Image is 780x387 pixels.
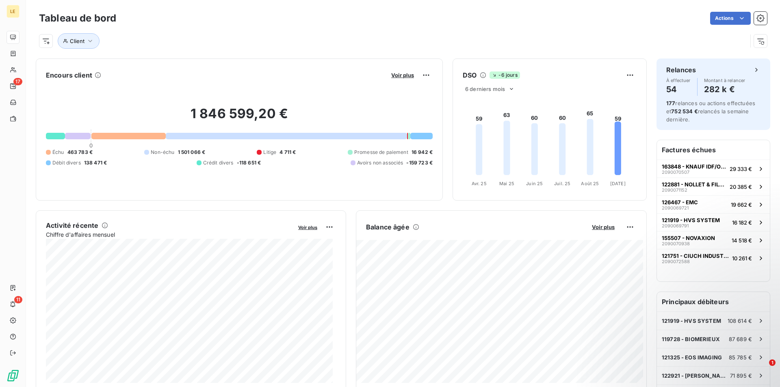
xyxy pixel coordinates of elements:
[666,78,691,83] span: À effectuer
[710,12,751,25] button: Actions
[666,100,675,106] span: 177
[39,11,116,26] h3: Tableau de bord
[203,159,234,166] span: Crédit divers
[769,359,776,366] span: 1
[89,142,93,149] span: 0
[499,181,514,186] tspan: Mai 25
[662,235,715,241] span: 155507 - NOVAXION
[406,159,433,166] span: -159 723 €
[657,213,770,231] button: 121919 - HVS SYSTEM209006979116 182 €
[666,100,755,123] span: relances ou actions effectuées et relancés la semaine dernière.
[732,219,752,226] span: 16 182 €
[151,149,174,156] span: Non-échu
[704,83,745,96] h4: 282 k €
[13,78,22,85] span: 17
[366,222,409,232] h6: Balance âgée
[14,296,22,303] span: 11
[657,249,770,267] button: 121751 - CIUCH INDUSTRIE209007258810 261 €
[279,149,296,156] span: 4 711 €
[666,83,691,96] h4: 54
[357,159,403,166] span: Avoirs non associés
[671,108,698,115] span: 752 534 €
[463,70,477,80] h6: DSO
[581,181,599,186] tspan: Août 25
[662,241,690,246] span: 2090070938
[46,106,433,130] h2: 1 846 599,20 €
[730,372,752,379] span: 71 895 €
[657,292,770,311] h6: Principaux débiteurs
[526,181,543,186] tspan: Juin 25
[472,181,487,186] tspan: Avr. 25
[52,159,81,166] span: Débit divers
[52,149,64,156] span: Échu
[70,38,84,44] span: Client
[589,223,617,231] button: Voir plus
[657,140,770,160] h6: Factures échues
[732,237,752,244] span: 14 518 €
[389,71,416,79] button: Voir plus
[657,160,770,177] button: 163848 - KNAUF IDF/Ouest209007050729 333 €
[662,253,729,259] span: 121751 - CIUCH INDUSTRIE
[84,159,107,166] span: 138 471 €
[666,65,696,75] h6: Relances
[412,149,433,156] span: 16 942 €
[67,149,93,156] span: 463 783 €
[662,199,698,205] span: 126467 - EMC
[662,170,689,175] span: 2090070507
[610,181,626,186] tspan: [DATE]
[46,70,92,80] h6: Encours client
[657,177,770,195] button: 122881 - NOLLET & FILS SAS209007115220 385 €
[662,163,726,170] span: 163848 - KNAUF IDF/Ouest
[662,223,689,228] span: 2090069791
[730,184,752,190] span: 20 385 €
[354,149,408,156] span: Promesse de paiement
[6,5,19,18] div: LE
[46,230,292,239] span: Chiffre d'affaires mensuel
[296,223,320,231] button: Voir plus
[731,201,752,208] span: 19 662 €
[391,72,414,78] span: Voir plus
[752,359,772,379] iframe: Intercom live chat
[237,159,261,166] span: -118 651 €
[298,225,317,230] span: Voir plus
[662,188,687,192] span: 2090071152
[657,231,770,249] button: 155507 - NOVAXION209007093814 518 €
[730,166,752,172] span: 29 333 €
[263,149,276,156] span: Litige
[662,217,720,223] span: 121919 - HVS SYSTEM
[6,369,19,382] img: Logo LeanPay
[662,259,690,264] span: 2090072588
[662,205,689,210] span: 2090069721
[465,86,505,92] span: 6 derniers mois
[178,149,206,156] span: 1 501 066 €
[46,221,98,230] h6: Activité récente
[592,224,615,230] span: Voir plus
[58,33,100,49] button: Client
[657,195,770,213] button: 126467 - EMC209006972119 662 €
[490,71,520,79] span: -6 jours
[554,181,570,186] tspan: Juil. 25
[732,255,752,262] span: 10 261 €
[704,78,745,83] span: Montant à relancer
[662,372,730,379] span: 122921 - [PERSON_NAME] (HVS)
[662,181,726,188] span: 122881 - NOLLET & FILS SAS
